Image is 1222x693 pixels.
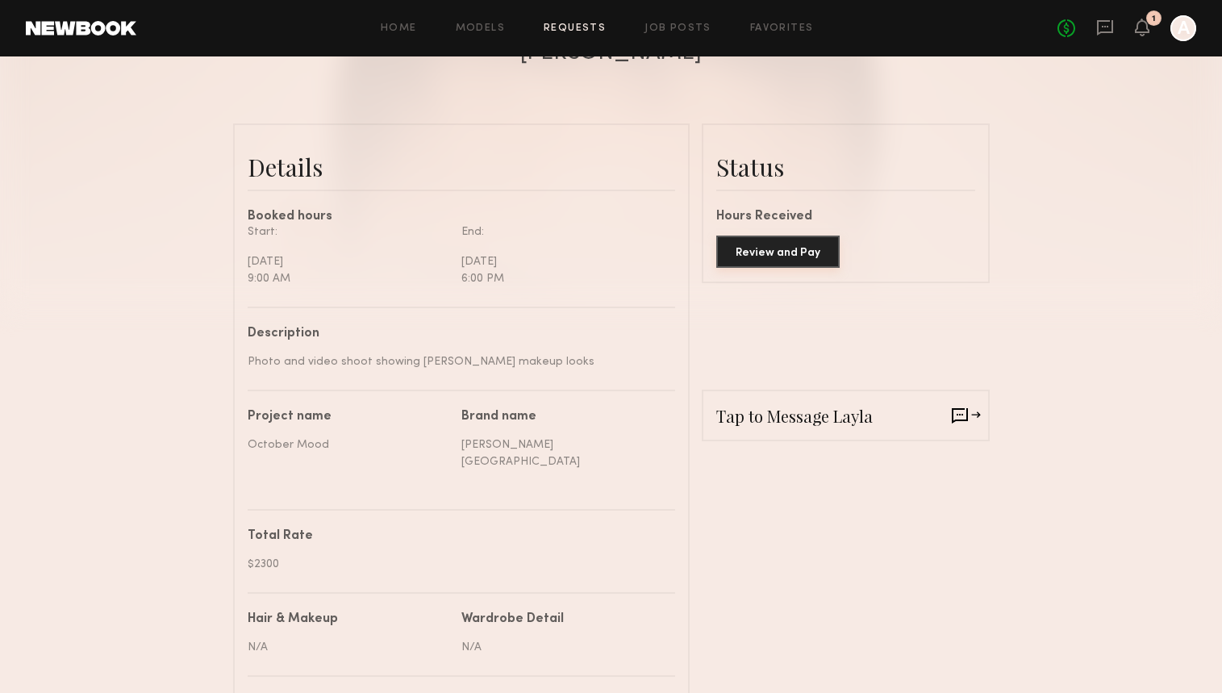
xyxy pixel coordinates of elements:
div: Hours Received [716,211,975,223]
div: Brand name [461,411,663,424]
div: [PERSON_NAME][GEOGRAPHIC_DATA] [461,436,663,470]
div: 1 [1152,15,1156,23]
a: Favorites [750,23,814,34]
div: $2300 [248,556,663,573]
span: Tap to Message Layla [716,405,873,427]
div: Start: [248,223,449,240]
div: Total Rate [248,530,663,543]
div: Photo and video shoot showing [PERSON_NAME] makeup looks [248,353,663,370]
div: N/A [248,639,449,656]
div: [DATE] [248,253,449,270]
div: 6:00 PM [461,270,663,287]
div: Details [248,151,675,183]
div: Description [248,328,663,340]
div: Status [716,151,975,183]
a: Job Posts [644,23,711,34]
div: [DATE] [461,253,663,270]
div: 9:00 AM [248,270,449,287]
a: A [1170,15,1196,41]
div: Hair & Makeup [248,613,338,626]
div: Booked hours [248,211,675,223]
a: Models [456,23,505,34]
div: October Mood [248,436,449,453]
a: Requests [544,23,606,34]
button: Review and Pay [716,236,840,268]
div: Wardrobe Detail [461,613,564,626]
div: Project name [248,411,449,424]
div: N/A [461,639,663,656]
a: Home [381,23,417,34]
div: End: [461,223,663,240]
